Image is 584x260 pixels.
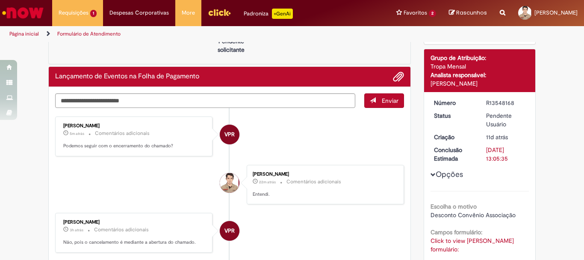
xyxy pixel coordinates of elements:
[456,9,487,17] span: Rascunhos
[364,93,404,108] button: Enviar
[431,203,477,210] b: Escolha o motivo
[253,172,395,177] div: [PERSON_NAME]
[428,146,480,163] dt: Conclusão Estimada
[431,237,514,253] a: Click to view [PERSON_NAME] formulário:
[431,79,529,88] div: [PERSON_NAME]
[6,26,383,42] ul: Trilhas de página
[428,111,480,120] dt: Status
[244,9,293,19] div: Padroniza
[55,93,355,108] textarea: Digite sua mensagem aqui...
[431,54,529,62] div: Grupo de Atribuição:
[220,125,239,144] div: Vanessa Paiva Ribeiro
[428,133,480,141] dt: Criação
[95,130,150,137] small: Comentários adicionais
[431,228,482,236] b: Campos formulário:
[59,9,88,17] span: Requisições
[486,111,526,129] div: Pendente Usuário
[431,211,516,219] span: Desconto Convênio Associação
[534,9,578,16] span: [PERSON_NAME]
[220,221,239,241] div: Vanessa Paiva Ribeiro
[429,10,436,17] span: 2
[382,97,398,105] span: Enviar
[259,179,276,185] time: 29/09/2025 13:03:45
[224,221,235,241] span: VPR
[57,30,121,37] a: Formulário de Atendimento
[224,124,235,145] span: VPR
[253,191,395,198] p: Entendi.
[220,173,239,193] div: Rodrigo De Resende Melo
[486,133,508,141] span: 11d atrás
[1,4,45,21] img: ServiceNow
[486,133,508,141] time: 18/09/2025 16:21:15
[486,146,526,163] div: [DATE] 13:05:35
[63,239,206,246] p: Não, pois o cancelamento é mediante a abertura do chamado.
[182,9,195,17] span: More
[486,133,526,141] div: 18/09/2025 16:21:15
[393,71,404,82] button: Adicionar anexos
[63,143,206,149] p: Podemos seguir com o encerramento do chamado?
[109,9,169,17] span: Despesas Corporativas
[272,9,293,19] p: +GenAi
[9,30,39,37] a: Página inicial
[63,123,206,129] div: [PERSON_NAME]
[428,99,480,107] dt: Número
[210,37,252,54] p: Pendente solicitante
[94,226,149,233] small: Comentários adicionais
[259,179,276,185] span: 22m atrás
[486,99,526,107] div: R13548168
[431,62,529,71] div: Tropa Mensal
[70,227,83,233] time: 29/09/2025 10:34:08
[431,71,529,79] div: Analista responsável:
[208,6,231,19] img: click_logo_yellow_360x200.png
[286,178,341,185] small: Comentários adicionais
[404,9,427,17] span: Favoritos
[70,131,84,136] span: 5m atrás
[70,131,84,136] time: 29/09/2025 13:20:05
[55,73,199,81] h2: Lançamento de Eventos na Folha de Pagamento Histórico de tíquete
[90,10,97,17] span: 1
[449,9,487,17] a: Rascunhos
[70,227,83,233] span: 3h atrás
[63,220,206,225] div: [PERSON_NAME]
